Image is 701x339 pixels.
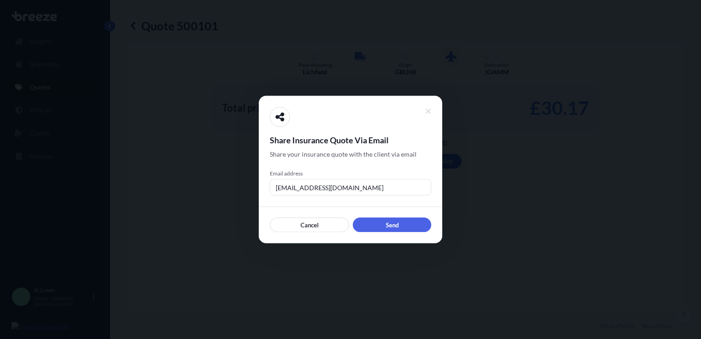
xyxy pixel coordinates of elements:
[386,220,399,230] p: Send
[300,220,319,230] p: Cancel
[353,218,431,232] button: Send
[270,170,431,177] span: Email address
[270,179,431,196] input: example@gmail.com
[270,218,349,232] button: Cancel
[270,135,431,146] span: Share Insurance Quote Via Email
[270,150,417,159] span: Share your insurance quote with the client via email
